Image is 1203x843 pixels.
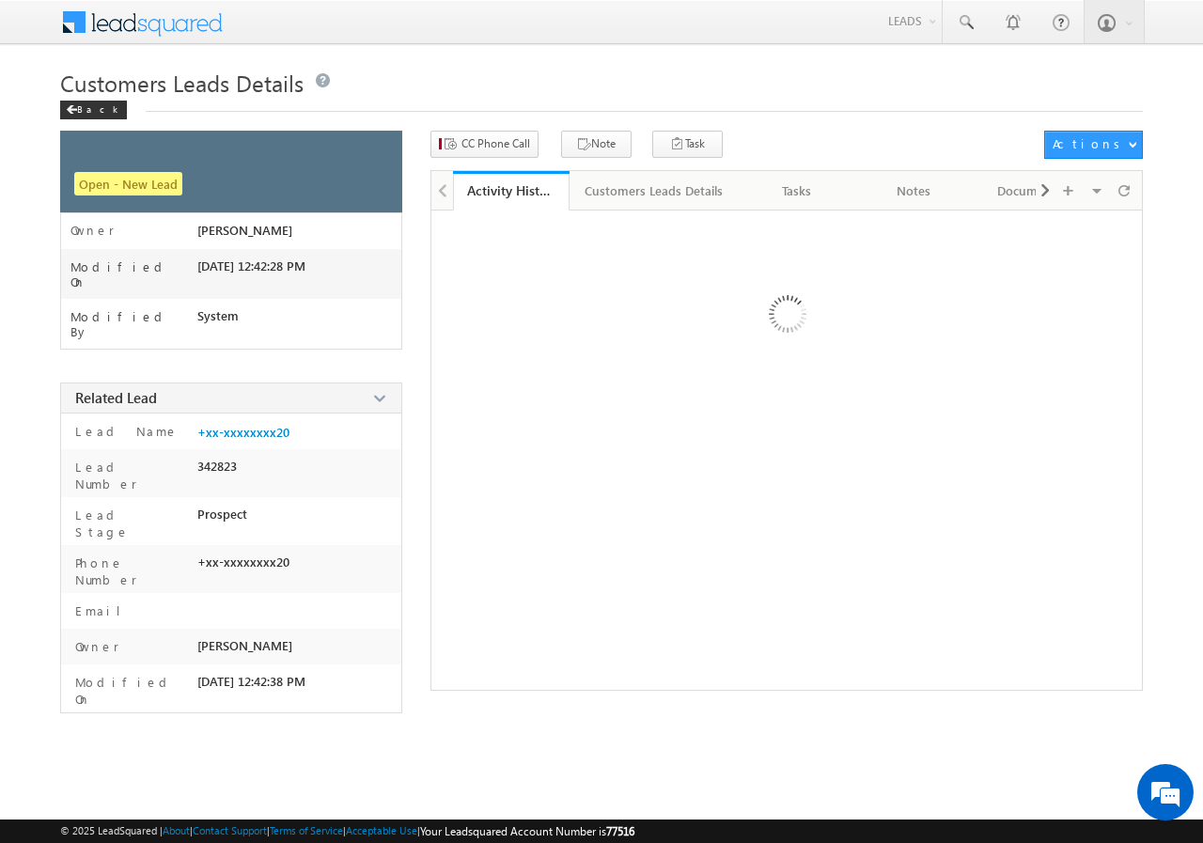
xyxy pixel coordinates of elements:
label: Modified On [70,674,189,708]
label: Email [70,602,135,619]
span: 342823 [197,459,237,474]
a: Customers Leads Details [570,171,740,211]
span: [DATE] 12:42:38 PM [197,674,305,689]
span: Customers Leads Details [60,68,304,98]
div: Activity History [467,181,555,199]
span: 77516 [606,824,634,838]
a: Activity History [453,171,570,211]
span: Prospect [197,507,247,522]
label: Phone Number [70,554,189,588]
span: +xx-xxxxxxxx20 [197,554,289,570]
label: Modified By [70,309,197,339]
span: [PERSON_NAME] [197,638,292,653]
label: Modified On [70,259,197,289]
label: Lead Stage [70,507,189,540]
span: © 2025 LeadSquared | | | | | [60,822,634,840]
label: Lead Name [70,423,179,440]
span: [PERSON_NAME] [197,223,292,238]
img: Loading ... [689,220,883,414]
div: Back [60,101,127,119]
a: Acceptable Use [346,824,417,836]
a: Terms of Service [270,824,343,836]
button: CC Phone Call [430,131,539,158]
li: Activity History [453,171,570,209]
div: Notes [871,180,956,202]
span: Open - New Lead [74,172,182,195]
div: Actions [1053,135,1127,152]
a: About [163,824,190,836]
a: Contact Support [193,824,267,836]
span: [DATE] 12:42:28 PM [197,258,305,273]
button: Note [561,131,632,158]
a: +xx-xxxxxxxx20 [197,425,289,440]
span: CC Phone Call [461,135,530,152]
label: Lead Number [70,459,189,492]
label: Owner [70,638,119,655]
a: Tasks [740,171,856,211]
button: Actions [1044,131,1143,159]
span: System [197,308,239,323]
div: Tasks [755,180,839,202]
div: Documents [988,180,1072,202]
span: Your Leadsquared Account Number is [420,824,634,838]
a: Documents [973,171,1089,211]
div: Customers Leads Details [585,180,723,202]
a: Notes [856,171,973,211]
label: Owner [70,223,115,238]
button: Task [652,131,723,158]
span: Related Lead [75,388,157,407]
